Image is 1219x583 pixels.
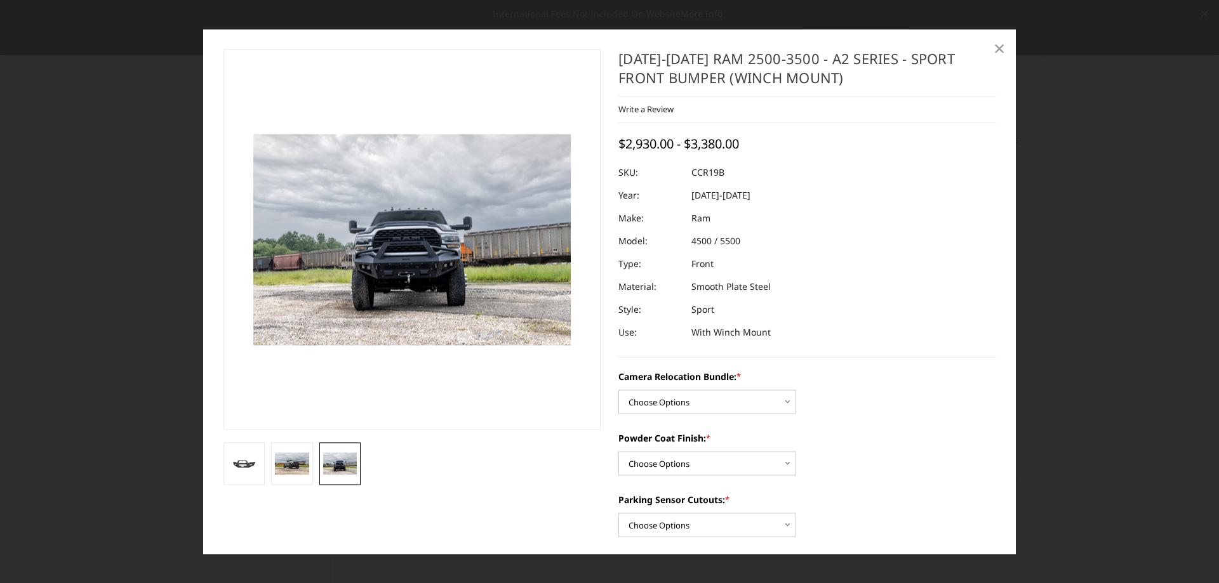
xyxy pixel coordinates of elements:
[223,49,601,429] a: 2019-2025 Ram 2500-3500 - A2 Series - Sport Front Bumper (winch mount)
[618,298,682,321] dt: Style:
[618,493,996,506] label: Parking Sensor Cutouts:
[618,252,682,275] dt: Type:
[691,321,771,344] dd: With Winch Mount
[691,230,740,252] dd: 4500 / 5500
[618,207,682,230] dt: Make:
[618,275,682,298] dt: Material:
[691,207,710,230] dd: Ram
[618,370,996,383] label: Camera Relocation Bundle:
[618,230,682,252] dt: Model:
[989,39,1009,59] a: Close
[618,431,996,445] label: Powder Coat Finish:
[691,161,724,184] dd: CCR19B
[227,456,262,471] img: 2019-2025 Ram 2500-3500 - A2 Series - Sport Front Bumper (winch mount)
[691,298,714,321] dd: Sport
[618,49,996,96] h1: [DATE]-[DATE] Ram 2500-3500 - A2 Series - Sport Front Bumper (winch mount)
[618,161,682,184] dt: SKU:
[994,35,1005,62] span: ×
[618,184,682,207] dt: Year:
[1156,522,1219,583] iframe: Chat Widget
[691,252,714,275] dd: Front
[275,452,309,475] img: 2019-2025 Ram 2500-3500 - A2 Series - Sport Front Bumper (winch mount)
[691,275,771,298] dd: Smooth Plate Steel
[691,184,750,207] dd: [DATE]-[DATE]
[323,452,357,475] img: 2019-2025 Ram 2500-3500 - A2 Series - Sport Front Bumper (winch mount)
[618,103,674,115] a: Write a Review
[618,321,682,344] dt: Use:
[618,135,739,152] span: $2,930.00 - $3,380.00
